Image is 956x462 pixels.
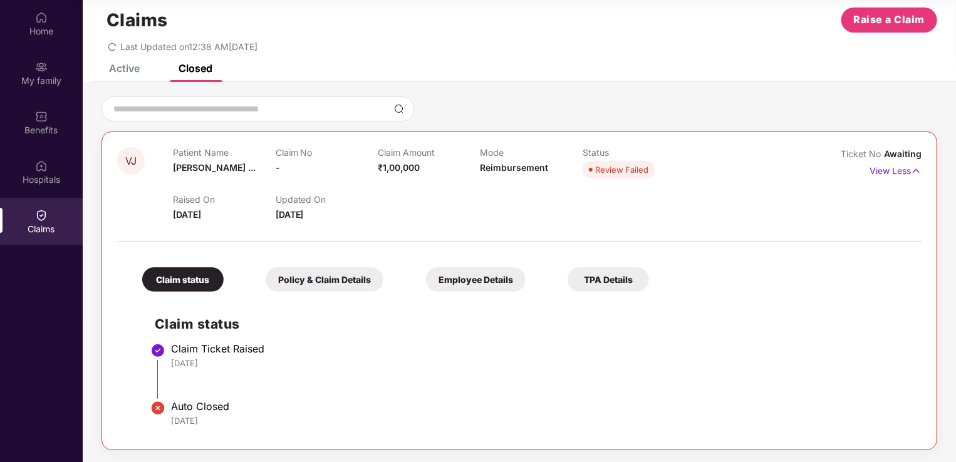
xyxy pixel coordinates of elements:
div: Auto Closed [171,400,909,413]
img: svg+xml;base64,PHN2ZyBpZD0iSG9tZSIgeG1sbnM9Imh0dHA6Ly93d3cudzMub3JnLzIwMDAvc3ZnIiB3aWR0aD0iMjAiIG... [35,11,48,24]
div: TPA Details [568,267,649,292]
span: Awaiting [884,148,922,159]
h1: Claims [107,9,168,31]
p: View Less [870,161,922,178]
div: Closed [179,62,212,74]
img: svg+xml;base64,PHN2ZyBpZD0iQ2xhaW0iIHhtbG5zPSJodHRwOi8vd3d3LnczLm9yZy8yMDAwL3N2ZyIgd2lkdGg9IjIwIi... [35,209,48,222]
div: Claim status [142,267,224,292]
div: Employee Details [426,267,526,292]
img: svg+xml;base64,PHN2ZyBpZD0iQmVuZWZpdHMiIHhtbG5zPSJodHRwOi8vd3d3LnczLm9yZy8yMDAwL3N2ZyIgd2lkdGg9Ij... [35,110,48,123]
span: Raise a Claim [854,12,925,28]
img: svg+xml;base64,PHN2ZyBpZD0iU2VhcmNoLTMyeDMyIiB4bWxucz0iaHR0cDovL3d3dy53My5vcmcvMjAwMC9zdmciIHdpZH... [394,104,404,114]
p: Patient Name [173,147,275,158]
img: svg+xml;base64,PHN2ZyBpZD0iU3RlcC1Eb25lLTMyeDMyIiB4bWxucz0iaHR0cDovL3d3dy53My5vcmcvMjAwMC9zdmciIH... [150,343,165,358]
div: Review Failed [595,163,648,176]
p: Updated On [276,194,378,205]
span: ₹1,00,000 [378,162,420,173]
span: [DATE] [276,209,304,220]
span: Ticket No [841,148,884,159]
div: [DATE] [171,415,909,426]
p: Claim No [276,147,378,158]
p: Claim Amount [378,147,480,158]
img: svg+xml;base64,PHN2ZyB4bWxucz0iaHR0cDovL3d3dy53My5vcmcvMjAwMC9zdmciIHdpZHRoPSIxNyIgaGVpZ2h0PSIxNy... [911,164,922,178]
span: [PERSON_NAME] ... [173,162,256,173]
div: Policy & Claim Details [266,267,383,292]
span: Reimbursement [481,162,549,173]
h2: Claim status [155,314,909,334]
img: svg+xml;base64,PHN2ZyB3aWR0aD0iMjAiIGhlaWdodD0iMjAiIHZpZXdCb3g9IjAgMCAyMCAyMCIgZmlsbD0ibm9uZSIgeG... [35,61,48,73]
div: Claim Ticket Raised [171,342,909,355]
img: svg+xml;base64,PHN2ZyBpZD0iU3RlcC1Eb25lLTIweDIwIiB4bWxucz0iaHR0cDovL3d3dy53My5vcmcvMjAwMC9zdmciIH... [150,401,165,416]
button: Raise a Claim [841,8,937,33]
div: Active [109,62,140,74]
span: VJ [125,156,137,167]
p: Raised On [173,194,275,205]
span: [DATE] [173,209,201,220]
img: svg+xml;base64,PHN2ZyBpZD0iSG9zcGl0YWxzIiB4bWxucz0iaHR0cDovL3d3dy53My5vcmcvMjAwMC9zdmciIHdpZHRoPS... [35,160,48,172]
div: [DATE] [171,357,909,369]
span: - [276,162,280,173]
span: Last Updated on 12:38 AM[DATE] [120,41,257,52]
p: Status [583,147,685,158]
p: Mode [481,147,583,158]
span: redo [108,41,117,52]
